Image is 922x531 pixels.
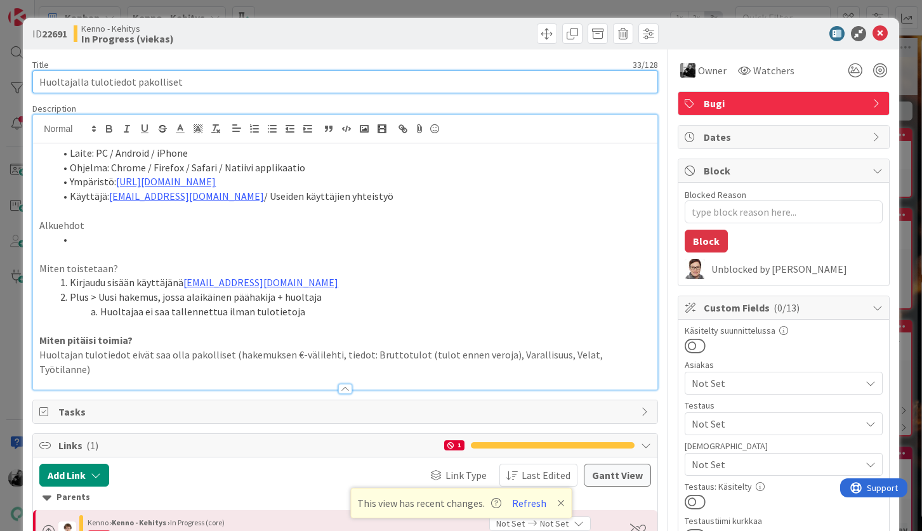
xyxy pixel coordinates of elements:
li: Huoltajaa ei saa tallennettua ilman tulotietoja [55,305,650,319]
span: Last Edited [522,468,570,483]
button: Add Link [39,464,109,487]
span: Not Set [692,457,860,472]
span: This view has recent changes. [357,495,501,511]
input: type card name here... [32,70,657,93]
div: Testaus [685,401,883,410]
b: In Progress (viekas) [81,34,174,44]
span: Not Set [496,517,525,530]
button: Block [685,230,728,252]
li: Ympäristö: [55,174,650,189]
span: Kenno - Kehitys [81,23,174,34]
div: 33 / 128 [53,59,657,70]
strong: Miten pitäisi toimia? [39,334,133,346]
li: Plus > Uusi hakemus, jossa alaikäinen päähakija + huoltaja [55,290,650,305]
div: Testaus: Käsitelty [685,482,883,491]
span: Watchers [753,63,794,78]
li: Käyttäjä: / Useiden käyttäjien yhteistyö [55,189,650,204]
li: Ohjelma: Chrome / Firefox / Safari / Natiivi applikaatio [55,161,650,175]
span: Dates [704,129,866,145]
button: Refresh [508,495,551,511]
span: Kenno › [88,518,112,527]
b: Kenno - Kehitys › [112,518,170,527]
div: Asiakas [685,360,883,369]
span: Tasks [58,404,634,419]
div: [DEMOGRAPHIC_DATA] [685,442,883,450]
button: Gantt View [584,464,651,487]
span: Custom Fields [704,300,866,315]
span: Owner [698,63,727,78]
li: Kirjaudu sisään käyttäjänä [55,275,650,290]
div: Käsitelty suunnittelussa [685,326,883,335]
span: Bugi [704,96,866,111]
div: Unblocked by [PERSON_NAME] [711,263,883,275]
label: Blocked Reason [685,189,746,200]
span: In Progress (core) [170,518,225,527]
div: 1 [444,440,464,450]
span: ID [32,26,67,41]
span: Not Set [540,517,569,530]
span: Link Type [445,468,487,483]
a: [URL][DOMAIN_NAME] [116,175,216,188]
div: Testaustiimi kurkkaa [685,516,883,525]
b: 22691 [42,27,67,40]
a: [EMAIL_ADDRESS][DOMAIN_NAME] [183,276,338,289]
p: Huoltajan tulotiedot eivät saa olla pakolliset (hakemuksen €-välilehti, tiedot: Bruttotulot (tulo... [39,348,650,376]
img: KM [680,63,695,78]
img: SM [685,259,705,279]
label: Title [32,59,49,70]
span: Not Set [692,416,860,431]
button: Last Edited [499,464,577,487]
span: Description [32,103,76,114]
span: ( 1 ) [86,439,98,452]
span: Links [58,438,437,453]
span: ( 0/13 ) [774,301,800,314]
div: Parents [43,490,647,504]
p: Miten toistetaan? [39,261,650,276]
span: Not Set [692,376,860,391]
li: Laite: PC / Android / iPhone [55,146,650,161]
span: Support [27,2,58,17]
span: Block [704,163,866,178]
a: [EMAIL_ADDRESS][DOMAIN_NAME] [109,190,264,202]
p: Alkuehdot [39,218,650,233]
